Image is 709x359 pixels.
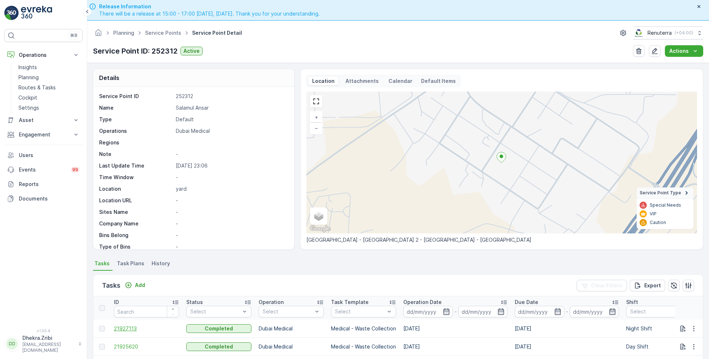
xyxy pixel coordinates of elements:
p: Tasks [102,280,120,291]
p: Details [99,73,119,82]
button: Clear Filters [577,280,627,291]
p: VIP [650,211,657,217]
p: ID [114,299,119,306]
input: dd/mm/yyyy [403,306,453,317]
button: Actions [665,45,703,57]
p: Insights [18,64,37,71]
p: Type of Bins [99,243,173,250]
a: Users [4,148,82,162]
span: Service Point Type [640,190,681,196]
p: Day Shift [626,343,691,350]
button: Export [630,280,665,291]
p: - [176,174,286,181]
p: Operation [259,299,284,306]
a: Settings [16,103,82,113]
input: Search [114,306,179,317]
p: Active [183,47,200,55]
p: Special Needs [650,202,681,208]
a: Reports [4,177,82,191]
span: Tasks [94,260,110,267]
p: Calendar [389,77,412,85]
td: [DATE] [511,338,623,356]
p: Note [99,151,173,158]
p: Users [19,152,80,159]
span: v 1.50.4 [4,329,82,333]
p: Location URL [99,197,173,204]
p: Due Date [515,299,538,306]
p: - [454,307,457,316]
p: - [176,243,286,250]
a: 21925620 [114,343,179,350]
p: Status [186,299,203,306]
p: Asset [19,117,68,124]
a: Documents [4,191,82,206]
p: Sites Name [99,208,173,216]
p: Dhekra.Zribi [22,334,75,342]
p: 99 [72,167,78,173]
p: Add [135,282,145,289]
td: [DATE] [511,320,623,338]
button: Engagement [4,127,82,142]
p: Export [644,282,661,289]
button: Renuterra(+04:00) [633,26,703,39]
p: Operations [99,127,173,135]
a: Open this area in Google Maps (opens a new window) [308,224,332,233]
a: Routes & Tasks [16,83,82,93]
p: - [176,232,286,239]
p: [GEOGRAPHIC_DATA] - [GEOGRAPHIC_DATA] 2 - [GEOGRAPHIC_DATA] - [GEOGRAPHIC_DATA] [306,236,697,244]
p: Engagement [19,131,68,138]
p: Cockpit [18,94,37,101]
p: Service Point ID: 252312 [93,46,178,56]
a: Zoom In [311,112,322,123]
span: Release Information [99,3,320,10]
p: Time Window [99,174,173,181]
button: Completed [186,324,251,333]
a: Cockpit [16,93,82,103]
p: Salamul Ansar [176,104,286,111]
p: Operations [19,51,68,59]
p: Attachments [344,77,380,85]
button: DDDhekra.Zribi[EMAIL_ADDRESS][DOMAIN_NAME] [4,334,82,353]
p: [DATE] 23:06 [176,162,286,169]
a: Planning [113,30,134,36]
p: Select [335,308,385,315]
p: Location [311,77,336,85]
p: Operation Date [403,299,442,306]
span: Task Plans [117,260,144,267]
p: - [566,307,568,316]
input: dd/mm/yyyy [458,306,508,317]
a: Zoom Out [311,123,322,134]
p: Service Point ID [99,93,173,100]
p: Location [99,185,173,193]
div: Toggle Row Selected [99,326,105,331]
p: Type [99,116,173,123]
p: Select [190,308,240,315]
div: Toggle Row Selected [99,344,105,350]
span: − [315,125,318,131]
button: Operations [4,48,82,62]
p: Reports [19,181,80,188]
p: - [176,151,286,158]
a: Homepage [94,31,102,38]
p: Events [19,166,67,173]
p: Regions [99,139,173,146]
p: Caution [650,220,666,225]
td: [DATE] [400,338,511,356]
summary: Service Point Type [637,187,693,199]
p: Medical - Waste Collection [331,343,396,350]
p: Select [263,308,313,315]
a: Layers [311,208,327,224]
p: [EMAIL_ADDRESS][DOMAIN_NAME] [22,342,75,353]
p: Company Name [99,220,173,227]
a: 21927113 [114,325,179,332]
input: dd/mm/yyyy [570,306,619,317]
button: Active [181,47,203,55]
button: Completed [186,342,251,351]
p: 252312 [176,93,286,100]
span: History [152,260,170,267]
p: Bins Belong [99,232,173,239]
p: Clear Filters [591,282,623,289]
p: Shift [626,299,638,306]
a: Insights [16,62,82,72]
td: [DATE] [400,320,511,338]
